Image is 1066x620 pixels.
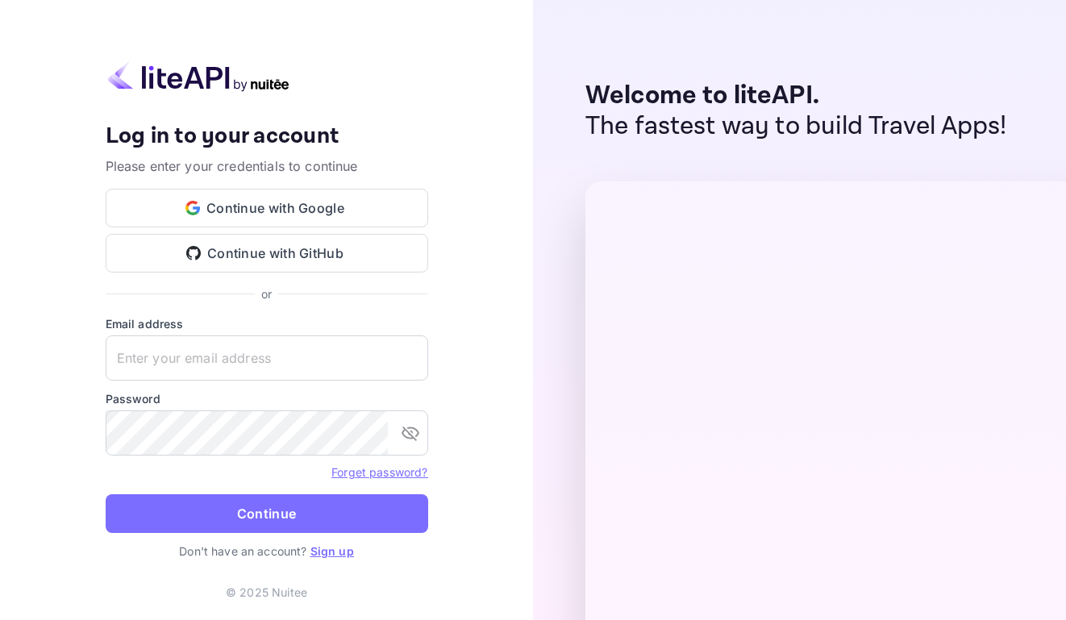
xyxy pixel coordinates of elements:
img: liteapi [106,60,291,92]
a: Forget password? [331,464,427,480]
button: Continue with GitHub [106,234,428,273]
button: Continue with Google [106,189,428,227]
button: Continue [106,494,428,533]
input: Enter your email address [106,335,428,381]
label: Password [106,390,428,407]
h4: Log in to your account [106,123,428,151]
a: Sign up [310,544,354,558]
p: Welcome to liteAPI. [585,81,1007,111]
a: Forget password? [331,465,427,479]
label: Email address [106,315,428,332]
p: Please enter your credentials to continue [106,156,428,176]
button: toggle password visibility [394,417,427,449]
p: or [261,285,272,302]
p: © 2025 Nuitee [226,584,307,601]
p: The fastest way to build Travel Apps! [585,111,1007,142]
p: Don't have an account? [106,543,428,560]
